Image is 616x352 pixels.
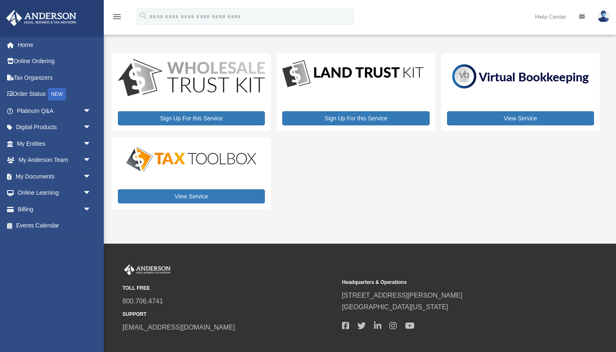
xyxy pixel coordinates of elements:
[6,53,104,70] a: Online Ordering
[6,152,104,169] a: My Anderson Teamarrow_drop_down
[83,135,100,152] span: arrow_drop_down
[83,152,100,169] span: arrow_drop_down
[83,185,100,202] span: arrow_drop_down
[6,218,104,234] a: Events Calendar
[118,189,265,203] a: View Service
[6,119,100,136] a: Digital Productsarrow_drop_down
[6,201,104,218] a: Billingarrow_drop_down
[83,201,100,218] span: arrow_drop_down
[342,278,556,287] small: Headquarters & Operations
[6,135,104,152] a: My Entitiesarrow_drop_down
[6,86,104,103] a: Order StatusNEW
[6,37,104,53] a: Home
[48,88,66,100] div: NEW
[342,292,462,299] a: [STREET_ADDRESS][PERSON_NAME]
[118,59,265,98] img: WS-Trust-Kit-lgo-1.jpg
[122,310,336,319] small: SUPPORT
[282,59,423,89] img: LandTrust_lgo-1.jpg
[4,10,79,26] img: Anderson Advisors Platinum Portal
[6,185,104,201] a: Online Learningarrow_drop_down
[6,168,104,185] a: My Documentsarrow_drop_down
[112,12,122,22] i: menu
[447,111,594,125] a: View Service
[139,11,148,20] i: search
[282,111,429,125] a: Sign Up For this Service
[118,111,265,125] a: Sign Up For this Service
[122,284,336,293] small: TOLL FREE
[83,103,100,120] span: arrow_drop_down
[122,264,172,275] img: Anderson Advisors Platinum Portal
[83,168,100,185] span: arrow_drop_down
[6,69,104,86] a: Tax Organizers
[122,298,163,305] a: 800.706.4741
[342,303,448,310] a: [GEOGRAPHIC_DATA][US_STATE]
[597,10,610,22] img: User Pic
[6,103,104,119] a: Platinum Q&Aarrow_drop_down
[122,324,235,331] a: [EMAIL_ADDRESS][DOMAIN_NAME]
[83,119,100,136] span: arrow_drop_down
[112,15,122,22] a: menu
